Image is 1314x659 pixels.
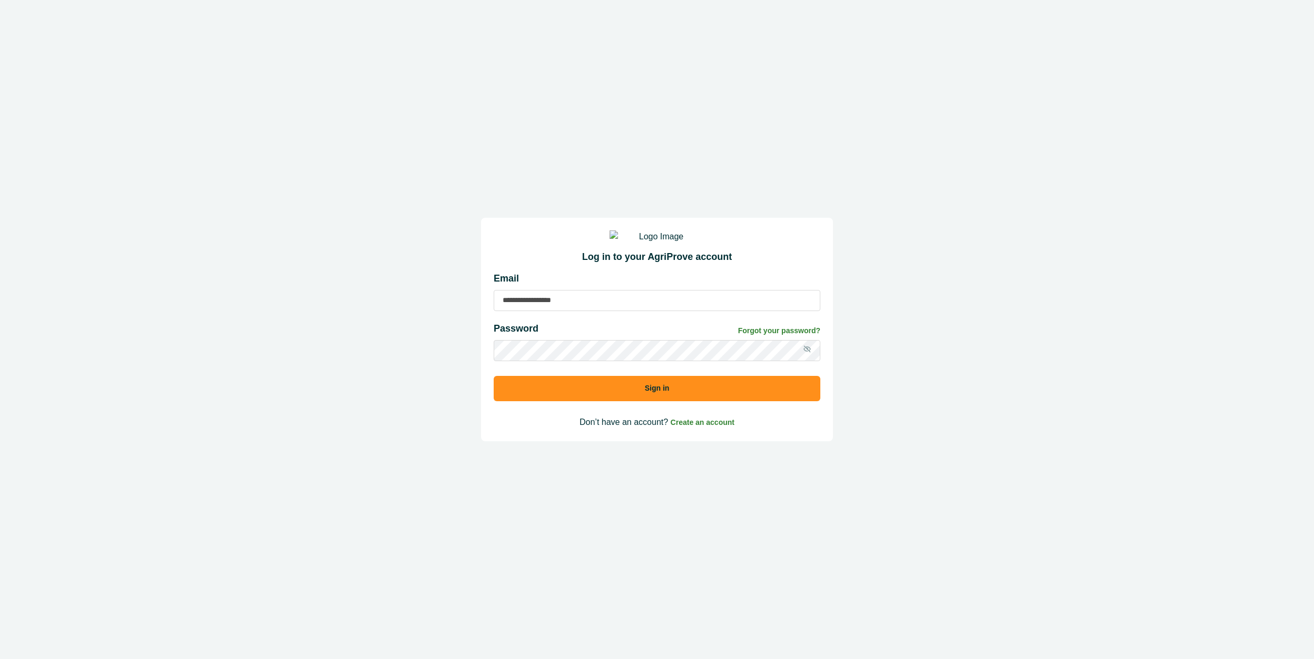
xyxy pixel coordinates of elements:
[738,325,820,336] a: Forgot your password?
[671,418,734,427] span: Create an account
[494,322,538,336] p: Password
[494,272,820,286] p: Email
[494,416,820,429] p: Don’t have an account?
[610,230,704,243] img: Logo Image
[494,376,820,401] button: Sign in
[671,418,734,427] a: Create an account
[494,251,820,263] h2: Log in to your AgriProve account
